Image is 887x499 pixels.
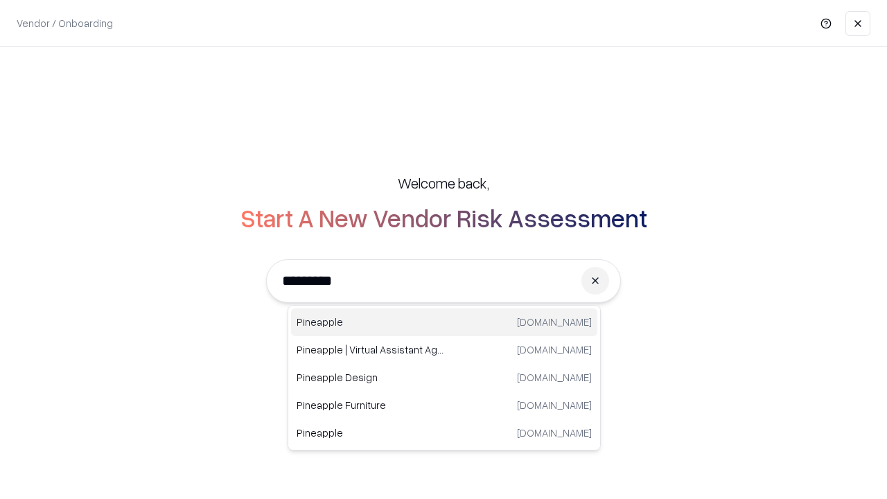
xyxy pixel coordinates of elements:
p: [DOMAIN_NAME] [517,342,592,357]
p: Pineapple Furniture [297,398,444,412]
p: Pineapple [297,426,444,440]
p: Pineapple Design [297,370,444,385]
p: [DOMAIN_NAME] [517,426,592,440]
p: [DOMAIN_NAME] [517,398,592,412]
p: [DOMAIN_NAME] [517,315,592,329]
h5: Welcome back, [398,173,489,193]
div: Suggestions [288,305,601,450]
h2: Start A New Vendor Risk Assessment [240,204,647,231]
p: Pineapple [297,315,444,329]
p: Vendor / Onboarding [17,16,113,30]
p: [DOMAIN_NAME] [517,370,592,385]
p: Pineapple | Virtual Assistant Agency [297,342,444,357]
